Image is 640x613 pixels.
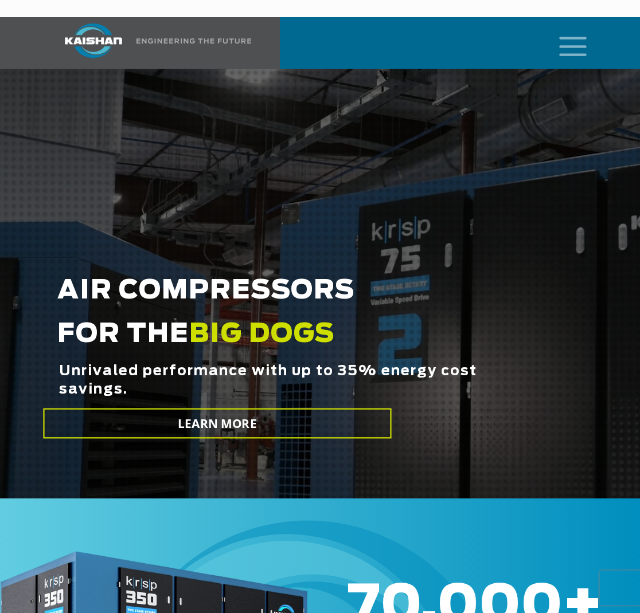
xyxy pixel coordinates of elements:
span: Unrivaled performance with up to 35% energy cost savings. [59,362,494,431]
a: Kaishan USA [50,17,253,69]
img: Engineering the future [136,38,251,44]
span: BIG DOGS [189,321,335,347]
a: mobile menu [555,33,574,53]
img: kaishan logo [50,23,136,58]
h2: AIR COMPRESSORS FOR THE [57,269,493,425]
a: LEARN MORE [43,408,391,439]
span: LEARN MORE [178,415,257,432]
